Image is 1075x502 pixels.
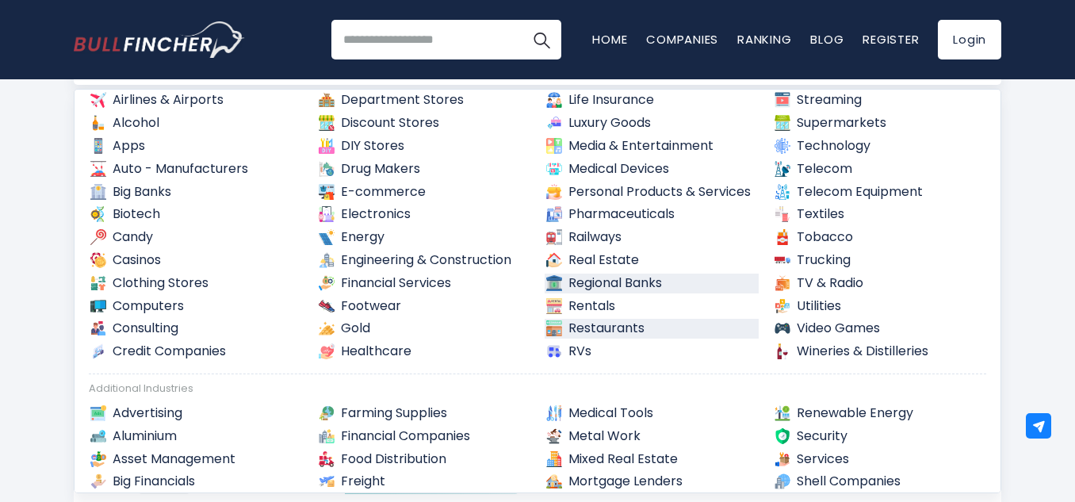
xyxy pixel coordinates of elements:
[863,31,919,48] a: Register
[89,319,303,339] a: Consulting
[522,20,561,59] button: Search
[773,159,987,179] a: Telecom
[773,251,987,270] a: Trucking
[773,297,987,316] a: Utilities
[89,251,303,270] a: Casinos
[317,136,531,156] a: DIY Stores
[773,228,987,247] a: Tobacco
[545,472,759,492] a: Mortgage Lenders
[317,450,531,469] a: Food Distribution
[89,342,303,362] a: Credit Companies
[89,297,303,316] a: Computers
[545,404,759,423] a: Medical Tools
[773,136,987,156] a: Technology
[545,342,759,362] a: RVs
[89,404,303,423] a: Advertising
[545,297,759,316] a: Rentals
[773,205,987,224] a: Textiles
[545,90,759,110] a: Life Insurance
[74,21,244,58] a: Go to homepage
[317,342,531,362] a: Healthcare
[89,450,303,469] a: Asset Management
[317,404,531,423] a: Farming Supplies
[737,31,791,48] a: Ranking
[545,182,759,202] a: Personal Products & Services
[773,274,987,293] a: TV & Radio
[317,274,531,293] a: Financial Services
[773,450,987,469] a: Services
[89,159,303,179] a: Auto - Manufacturers
[773,319,987,339] a: Video Games
[545,205,759,224] a: Pharmaceuticals
[773,342,987,362] a: Wineries & Distilleries
[89,472,303,492] a: Big Financials
[592,31,627,48] a: Home
[545,450,759,469] a: Mixed Real Estate
[545,159,759,179] a: Medical Devices
[317,205,531,224] a: Electronics
[317,427,531,446] a: Financial Companies
[89,113,303,133] a: Alcohol
[773,404,987,423] a: Renewable Energy
[317,159,531,179] a: Drug Makers
[773,182,987,202] a: Telecom Equipment
[89,427,303,446] a: Aluminium
[317,182,531,202] a: E-commerce
[545,136,759,156] a: Media & Entertainment
[545,427,759,446] a: Metal Work
[74,21,245,58] img: Bullfincher logo
[89,182,303,202] a: Big Banks
[89,90,303,110] a: Airlines & Airports
[773,472,987,492] a: Shell Companies
[938,20,1001,59] a: Login
[317,319,531,339] a: Gold
[646,31,718,48] a: Companies
[89,136,303,156] a: Apps
[545,113,759,133] a: Luxury Goods
[773,427,987,446] a: Security
[89,205,303,224] a: Biotech
[545,251,759,270] a: Real Estate
[89,382,986,396] div: Additional Industries
[317,251,531,270] a: Engineering & Construction
[317,228,531,247] a: Energy
[317,297,531,316] a: Footwear
[545,274,759,293] a: Regional Banks
[810,31,844,48] a: Blog
[89,228,303,247] a: Candy
[317,90,531,110] a: Department Stores
[317,113,531,133] a: Discount Stores
[89,274,303,293] a: Clothing Stores
[773,90,987,110] a: Streaming
[317,472,531,492] a: Freight
[773,113,987,133] a: Supermarkets
[545,228,759,247] a: Railways
[545,319,759,339] a: Restaurants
